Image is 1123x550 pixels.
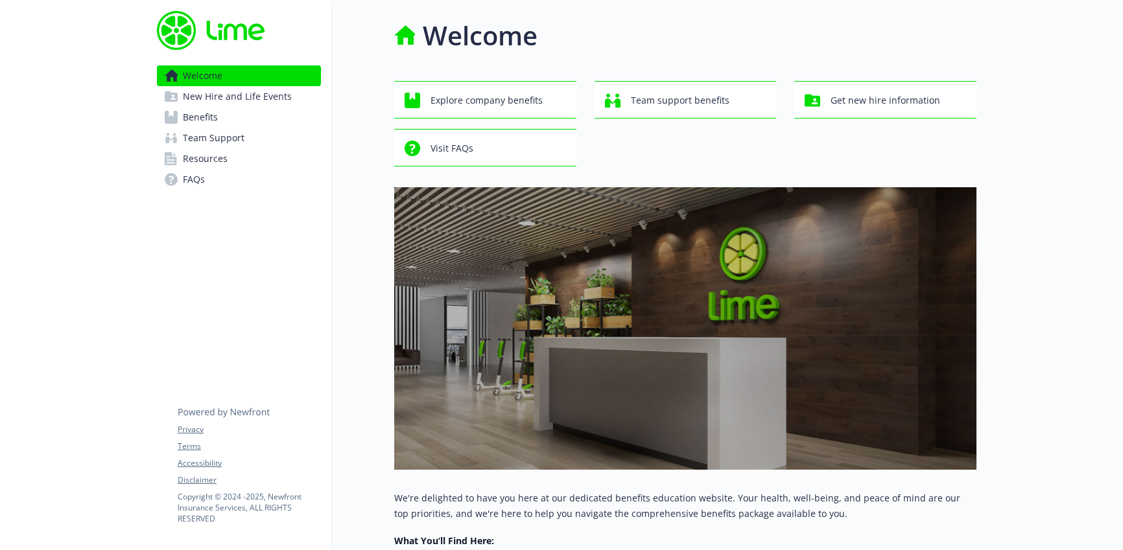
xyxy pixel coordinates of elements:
[178,424,320,435] a: Privacy
[183,148,228,169] span: Resources
[423,16,538,55] h1: Welcome
[394,534,494,547] strong: What You’ll Find Here:
[157,107,321,128] a: Benefits
[157,169,321,190] a: FAQs
[431,88,543,113] span: Explore company benefits
[183,169,205,190] span: FAQs
[394,129,576,166] button: Visit FAQs
[595,81,777,119] button: Team support benefits
[178,457,320,469] a: Accessibility
[157,65,321,86] a: Welcome
[178,491,320,524] p: Copyright © 2024 - 2025 , Newfront Insurance Services, ALL RIGHTS RESERVED
[394,81,576,119] button: Explore company benefits
[157,148,321,169] a: Resources
[394,187,976,470] img: overview page banner
[178,441,320,452] a: Terms
[157,86,321,107] a: New Hire and Life Events
[183,107,218,128] span: Benefits
[157,128,321,148] a: Team Support
[431,136,473,161] span: Visit FAQs
[183,128,244,148] span: Team Support
[631,88,729,113] span: Team support benefits
[831,88,940,113] span: Get new hire information
[183,86,292,107] span: New Hire and Life Events
[178,474,320,486] a: Disclaimer
[394,490,976,521] p: We're delighted to have you here at our dedicated benefits education website. Your health, well-b...
[183,65,222,86] span: Welcome
[794,81,976,119] button: Get new hire information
